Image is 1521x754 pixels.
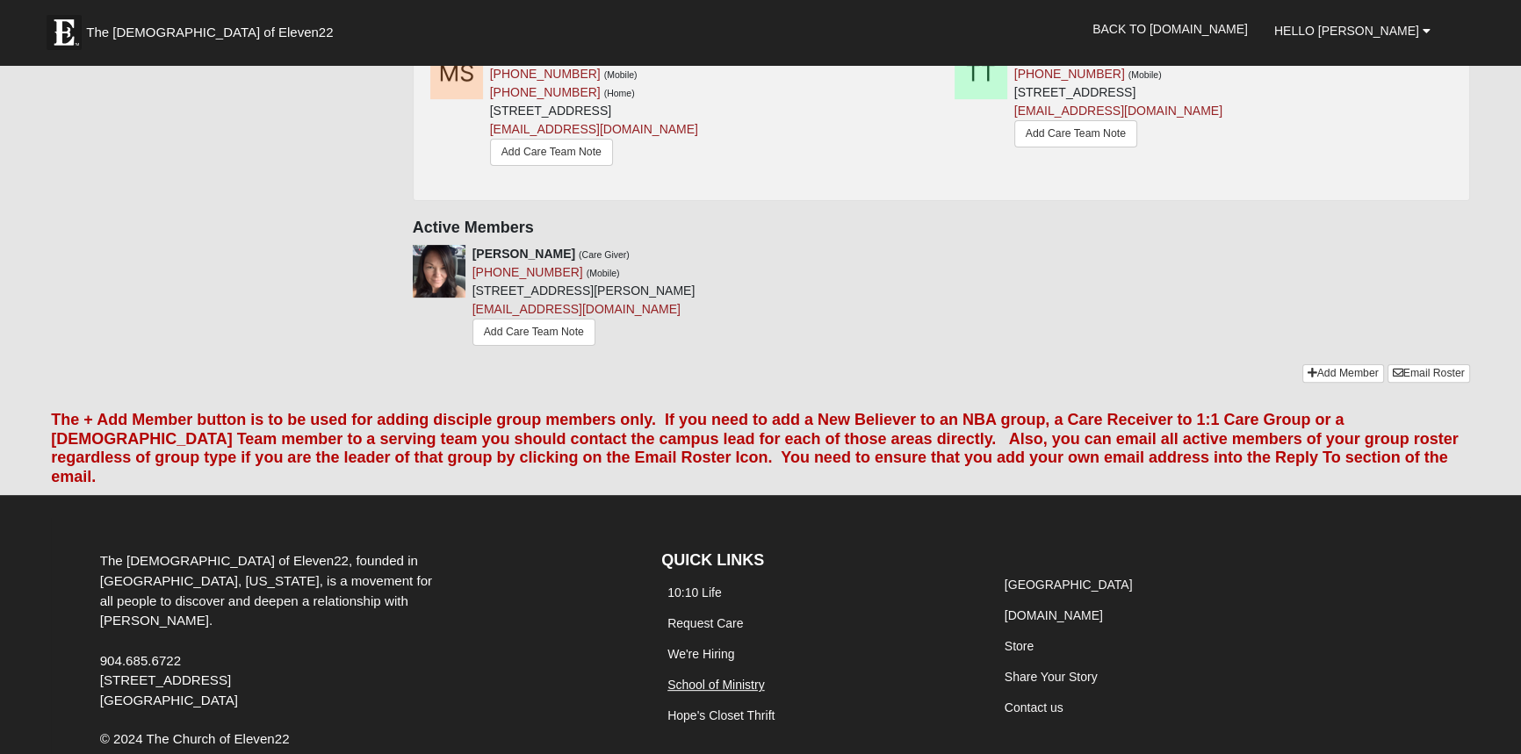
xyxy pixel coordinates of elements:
a: [EMAIL_ADDRESS][DOMAIN_NAME] [472,302,681,316]
a: [EMAIL_ADDRESS][DOMAIN_NAME] [490,122,698,136]
a: [PHONE_NUMBER] [490,85,601,99]
small: (Care Giver) [579,249,630,260]
a: Email Roster [1388,364,1470,383]
h4: Active Members [413,219,1470,238]
a: Add Care Team Note [472,319,595,346]
a: [EMAIL_ADDRESS][DOMAIN_NAME] [1014,104,1222,118]
a: Hello [PERSON_NAME] [1261,9,1444,53]
img: Eleven22 logo [47,15,82,50]
a: Add Care Team Note [1014,120,1137,147]
a: [DOMAIN_NAME] [1005,608,1103,622]
div: [STREET_ADDRESS][PERSON_NAME] [472,245,696,350]
a: Request Care [667,616,743,630]
a: [PHONE_NUMBER] [490,67,601,81]
div: [STREET_ADDRESS] [490,47,698,170]
a: [PHONE_NUMBER] [1014,67,1125,81]
span: [GEOGRAPHIC_DATA] [100,693,238,707]
a: Share Your Story [1005,670,1098,684]
div: The [DEMOGRAPHIC_DATA] of Eleven22, founded in [GEOGRAPHIC_DATA], [US_STATE], is a movement for a... [87,551,461,711]
a: Hope's Closet Thrift [667,708,775,722]
span: Hello [PERSON_NAME] [1274,24,1419,38]
small: (Mobile) [1128,69,1162,80]
h4: QUICK LINKS [661,551,972,571]
a: 10:10 Life [667,585,722,600]
div: [STREET_ADDRESS] [1014,47,1222,152]
a: Store [1005,639,1034,653]
a: Add Member [1302,364,1384,383]
a: School of Ministry [667,678,764,692]
a: Add Care Team Note [490,139,613,166]
a: We're Hiring [667,647,734,661]
a: Contact us [1005,700,1063,715]
font: The + Add Member button is to be used for adding disciple group members only. If you need to add ... [51,411,1458,485]
a: [PHONE_NUMBER] [472,265,583,279]
a: Back to [DOMAIN_NAME] [1079,7,1261,51]
a: [GEOGRAPHIC_DATA] [1005,578,1133,592]
small: (Mobile) [604,69,638,80]
small: (Mobile) [587,268,620,278]
strong: [PERSON_NAME] [472,247,575,261]
small: (Home) [604,88,635,98]
a: The [DEMOGRAPHIC_DATA] of Eleven22 [38,6,389,50]
span: The [DEMOGRAPHIC_DATA] of Eleven22 [86,24,333,41]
